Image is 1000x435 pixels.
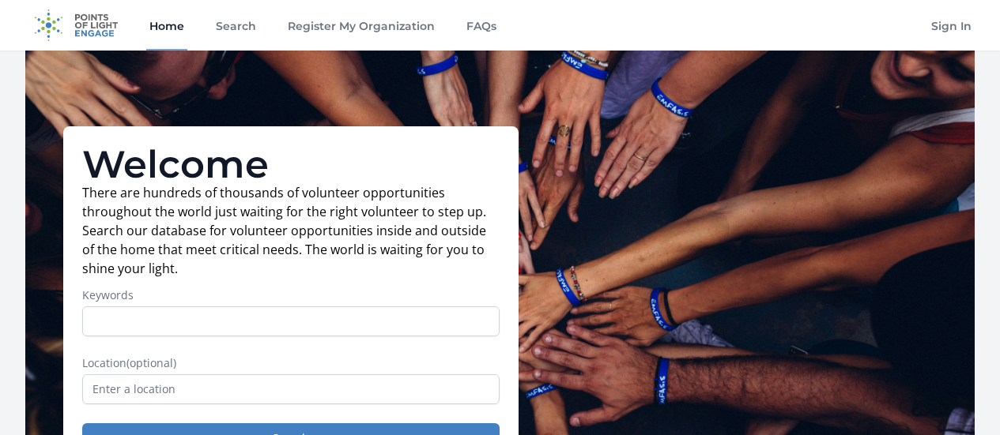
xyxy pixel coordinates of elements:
[82,287,500,303] label: Keywords
[82,145,500,183] h1: Welcome
[126,355,176,370] span: (optional)
[82,183,500,278] p: There are hundreds of thousands of volunteer opportunities throughout the world just waiting for ...
[82,355,500,371] label: Location
[82,374,500,404] input: Enter a location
